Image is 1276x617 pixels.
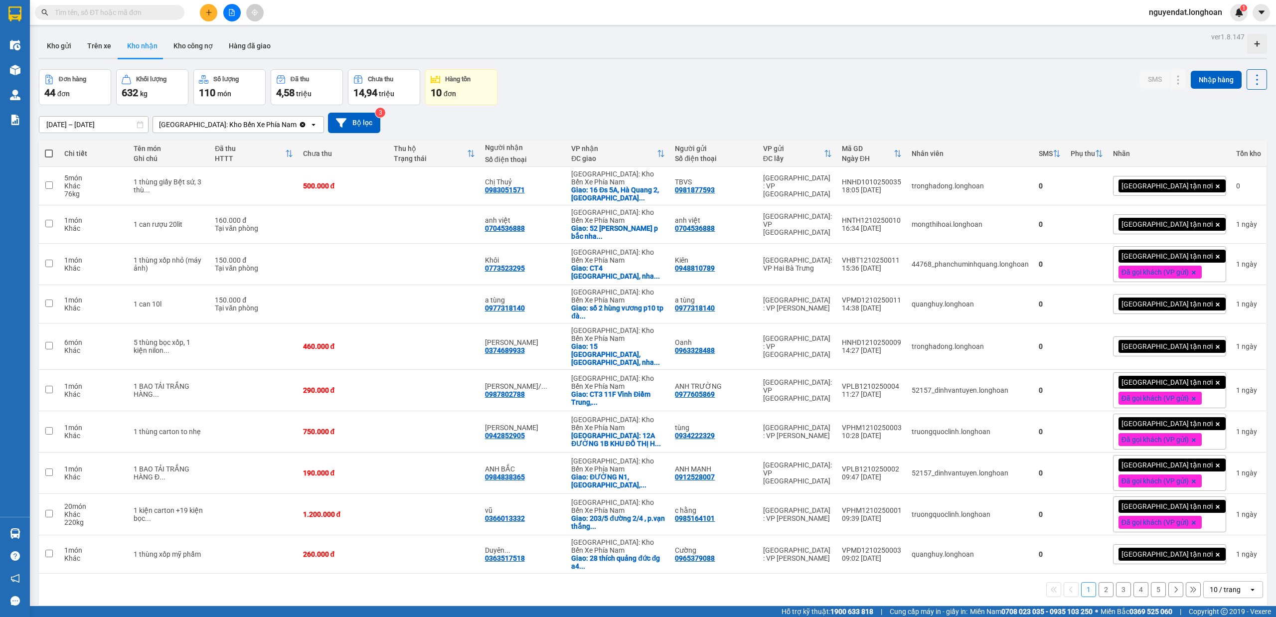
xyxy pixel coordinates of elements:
[298,120,299,130] input: Selected Nha Trang: Kho Bến Xe Phía Nam.
[763,461,832,485] div: [GEOGRAPHIC_DATA]: VP [GEOGRAPHIC_DATA]
[842,390,902,398] div: 11:27 [DATE]
[912,550,1029,558] div: quanghuy.longhoan
[675,296,753,304] div: a tùng
[1121,518,1189,527] span: Đã gọi khách (VP gửi)
[912,220,1029,228] div: mongthihoai.longhoan
[1236,386,1261,394] div: 1
[246,4,264,21] button: aim
[41,9,48,16] span: search
[1257,8,1266,17] span: caret-down
[675,506,753,514] div: c hằng
[64,338,124,346] div: 6 món
[1121,342,1213,351] span: [GEOGRAPHIC_DATA] tận nơi
[55,7,172,18] input: Tìm tên, số ĐT hoặc mã đơn
[165,34,221,58] button: Kho công nợ
[1240,4,1247,11] sup: 1
[64,190,124,198] div: 76 kg
[1039,220,1061,228] div: 0
[1039,510,1061,518] div: 0
[1121,181,1213,190] span: [GEOGRAPHIC_DATA] tận nơi
[8,6,21,21] img: logo-vxr
[64,510,124,518] div: Khác
[39,117,148,133] input: Select a date range.
[485,178,561,186] div: Chị Thuỷ
[485,224,525,232] div: 0704536888
[1099,582,1114,597] button: 2
[1113,150,1226,157] div: Nhãn
[571,248,665,264] div: [GEOGRAPHIC_DATA]: Kho Bến Xe Phía Nam
[763,145,824,153] div: VP gửi
[215,296,293,304] div: 150.000 đ
[485,346,525,354] div: 0374689933
[485,186,525,194] div: 0983051571
[1121,252,1213,261] span: [GEOGRAPHIC_DATA] tận nơi
[842,145,894,153] div: Mã GD
[368,76,393,83] div: Chưa thu
[640,481,646,489] span: ...
[1242,260,1257,268] span: ngày
[1236,260,1261,268] div: 1
[571,432,665,448] div: Giao: 12A ĐƯỜNG 1B KHU ĐÔ THỊ HÀ QUANG 2, PHƯỚC HẢI, NHA TRANG, KHÁNH HÒA
[134,220,205,228] div: 1 can rượu 20lit
[571,498,665,514] div: [GEOGRAPHIC_DATA]: Kho Bến Xe Phía Nam
[64,390,124,398] div: Khác
[134,178,205,194] div: 1 thùng giấy Bệt sứ, 3 thùng giấy, 1 kiện giấy mỏng Gương
[215,304,293,312] div: Tại văn phòng
[763,174,832,198] div: [GEOGRAPHIC_DATA] : VP [GEOGRAPHIC_DATA]
[485,546,561,554] div: Duyên 0935384872 (Vân)
[221,34,279,58] button: Hàng đã giao
[597,232,603,240] span: ...
[64,296,124,304] div: 1 món
[485,390,525,398] div: 0987802788
[159,473,165,481] span: ...
[134,145,205,153] div: Tên món
[159,120,297,130] div: [GEOGRAPHIC_DATA]: Kho Bến Xe Phía Nam
[639,194,645,202] span: ...
[1039,342,1061,350] div: 0
[299,121,307,129] svg: Clear value
[485,264,525,272] div: 0773523295
[215,264,293,272] div: Tại văn phòng
[1236,469,1261,477] div: 1
[1247,34,1267,54] div: Tạo kho hàng mới
[912,510,1029,518] div: truongquoclinh.longhoan
[379,90,394,98] span: triệu
[675,224,715,232] div: 0704536888
[1151,582,1166,597] button: 5
[1140,70,1170,88] button: SMS
[571,170,665,186] div: [GEOGRAPHIC_DATA]: Kho Bến Xe Phía Nam
[1242,4,1245,11] span: 1
[485,554,525,562] div: 0363517518
[64,502,124,510] div: 20 món
[64,256,124,264] div: 1 món
[1121,378,1213,387] span: [GEOGRAPHIC_DATA] tận nơi
[64,150,124,157] div: Chi tiết
[1242,342,1257,350] span: ngày
[134,550,205,558] div: 1 thùng xốp mỹ phẩm
[431,87,442,99] span: 10
[485,506,561,514] div: vũ
[64,174,124,182] div: 5 món
[1242,469,1257,477] span: ngày
[303,150,384,157] div: Chưa thu
[310,121,318,129] svg: open
[912,469,1029,477] div: 52157_dinhvantuyen.longhoan
[1236,150,1261,157] div: Tồn kho
[1071,150,1095,157] div: Phụ thu
[1116,582,1131,597] button: 3
[842,154,894,162] div: Ngày ĐH
[64,546,124,554] div: 1 món
[571,145,657,153] div: VP nhận
[485,382,561,390] div: ANH HẢI/ 0389993788
[912,386,1029,394] div: 52157_dinhvantuyen.longhoan
[1039,469,1061,477] div: 0
[571,326,665,342] div: [GEOGRAPHIC_DATA]: Kho Bến Xe Phía Nam
[64,473,124,481] div: Khác
[763,378,832,402] div: [GEOGRAPHIC_DATA]: VP [GEOGRAPHIC_DATA]
[1236,550,1261,558] div: 1
[64,216,124,224] div: 1 món
[842,514,902,522] div: 09:39 [DATE]
[675,390,715,398] div: 0977605869
[303,510,384,518] div: 1.200.000 đ
[1034,141,1066,167] th: Toggle SortBy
